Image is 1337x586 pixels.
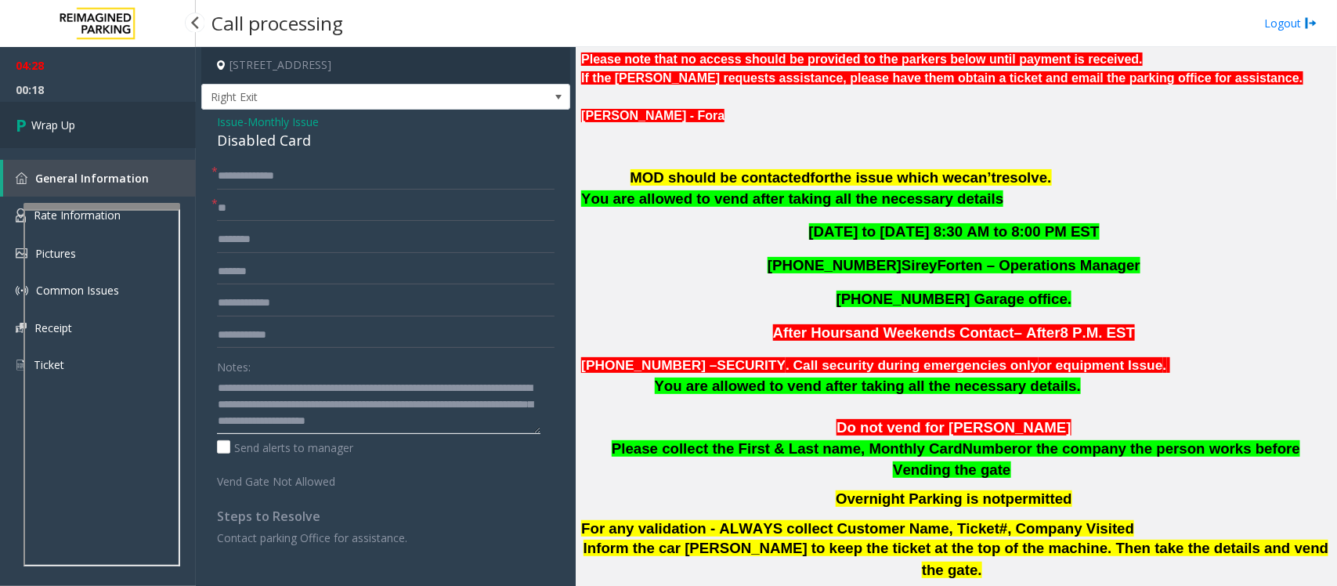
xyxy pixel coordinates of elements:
[581,357,786,373] span: [PHONE_NUMBER] –SECURITY
[837,419,1071,436] span: Do not vend for [PERSON_NAME]
[581,52,1143,66] b: Please note that no access should be provided to the parkers below until payment is received.
[768,257,902,273] span: [PHONE_NUMBER]
[1264,15,1317,31] a: Logout
[612,440,963,457] span: Please collect the First & Last name, Monthly Card
[16,284,28,297] img: 'icon'
[581,190,1003,207] span: You are allowed to vend after taking all the necessary details
[773,324,854,341] span: After Hours
[581,520,1134,537] span: For any validation - ALWAYS collect Customer Name, Ticket#, Company Visited
[16,248,27,259] img: 'icon'
[963,169,979,186] span: ca
[631,169,811,186] span: MOD should be contacted
[1006,490,1072,507] span: permitted
[902,257,938,274] span: Sirey
[217,114,244,130] span: Issue
[3,160,196,197] a: General Information
[581,109,725,122] font: [PERSON_NAME] - Fora
[963,440,1018,457] span: Number
[248,114,319,130] span: Monthly Issue
[16,208,26,222] img: 'icon'
[204,4,351,42] h3: Call processing
[978,169,996,186] span: n’t
[893,440,1300,478] span: or the company the person works before Vending the gate
[31,117,75,133] span: Wrap Up
[830,169,963,186] span: the issue which we
[217,130,555,151] div: Disabled Card
[16,323,27,333] img: 'icon'
[1047,169,1051,186] span: .
[201,47,570,84] h4: [STREET_ADDRESS]
[217,509,555,524] h4: Steps to Resolve
[35,171,149,186] span: General Information
[811,169,830,186] span: for
[854,324,1014,341] span: and Weekends Contact
[786,357,1039,373] span: . Call security during emergencies only
[1305,15,1317,31] img: logout
[809,223,1100,240] span: [DATE] to [DATE] 8:30 AM to 8:00 PM EST
[16,358,26,372] img: 'icon'
[655,378,1081,394] span: You are allowed to vend after taking all the necessary details.
[837,291,1072,307] span: [PHONE_NUMBER] Garage office.
[836,490,1006,507] span: Overnight Parking is not
[217,530,555,546] p: Contact parking Office for assistance.
[202,85,496,110] span: Right Exit
[996,169,1047,186] span: resolve
[16,172,27,184] img: 'icon'
[1163,357,1167,373] span: .
[1014,324,1061,341] span: – After
[217,439,353,456] label: Send alerts to manager
[1061,324,1135,341] span: 8 P.M. EST
[217,353,251,375] label: Notes:
[938,257,1140,273] span: Forten – Operations Manager
[584,540,1329,578] span: Inform the car [PERSON_NAME] to keep the ticket at the top of the machine. Then take the details ...
[244,114,319,129] span: -
[581,71,1303,85] b: If the [PERSON_NAME] requests assistance, please have them obtain a ticket and email the parking ...
[213,468,357,490] label: Vend Gate Not Allowed
[1039,357,1163,373] span: or equipment Issue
